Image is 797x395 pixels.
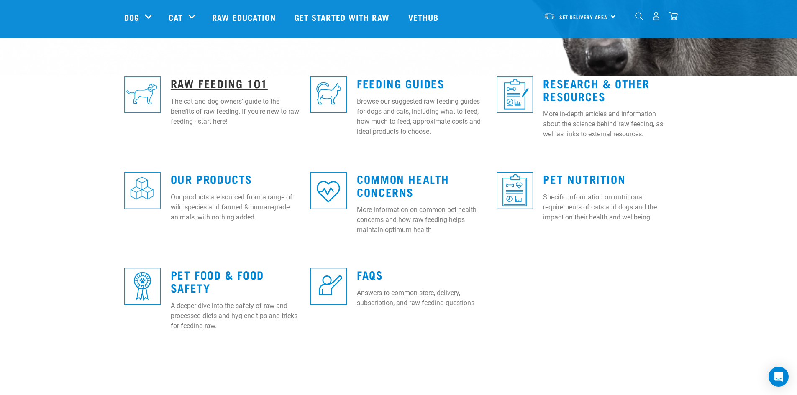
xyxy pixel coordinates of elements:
[357,288,487,308] p: Answers to common store, delivery, subscription, and raw feeding questions
[559,15,608,18] span: Set Delivery Area
[124,76,161,113] img: re-icons-dog3-sq-blue.png
[769,367,789,387] div: Open Intercom Messenger
[124,172,161,209] img: re-icons-cubes2-sq-blue.png
[544,12,555,20] img: van-moving.png
[357,80,444,86] a: Feeding Guides
[171,192,300,222] p: Our products are sourced from a range of wild species and farmed & human-grade animals, with noth...
[543,80,650,99] a: Research & Other Resources
[497,76,533,113] img: re-icons-healthcheck1-sq-blue.png
[497,172,533,209] img: re-icons-healthcheck3-sq-blue.png
[357,97,487,137] p: Browse our suggested raw feeding guides for dogs and cats, including what to feed, how much to fe...
[652,12,661,20] img: user.png
[204,0,286,34] a: Raw Education
[669,12,678,20] img: home-icon@2x.png
[543,176,625,182] a: Pet Nutrition
[171,97,300,127] p: The cat and dog owners' guide to the benefits of raw feeding. If you're new to raw feeding - star...
[124,268,161,304] img: re-icons-rosette-sq-blue.png
[400,0,449,34] a: Vethub
[543,192,673,222] p: Specific information on nutritional requirements of cats and dogs and the impact on their health ...
[635,12,643,20] img: home-icon-1@2x.png
[357,271,383,278] a: FAQs
[171,301,300,331] p: A deeper dive into the safety of raw and processed diets and hygiene tips and tricks for feeding ...
[124,11,139,23] a: Dog
[310,172,347,209] img: re-icons-heart-sq-blue.png
[171,80,268,86] a: Raw Feeding 101
[310,76,347,113] img: re-icons-cat2-sq-blue.png
[169,11,183,23] a: Cat
[171,271,264,291] a: Pet Food & Food Safety
[171,176,252,182] a: Our Products
[310,268,347,304] img: re-icons-faq-sq-blue.png
[357,176,449,195] a: Common Health Concerns
[357,205,487,235] p: More information on common pet health concerns and how raw feeding helps maintain optimum health
[286,0,400,34] a: Get started with Raw
[543,109,673,139] p: More in-depth articles and information about the science behind raw feeding, as well as links to ...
